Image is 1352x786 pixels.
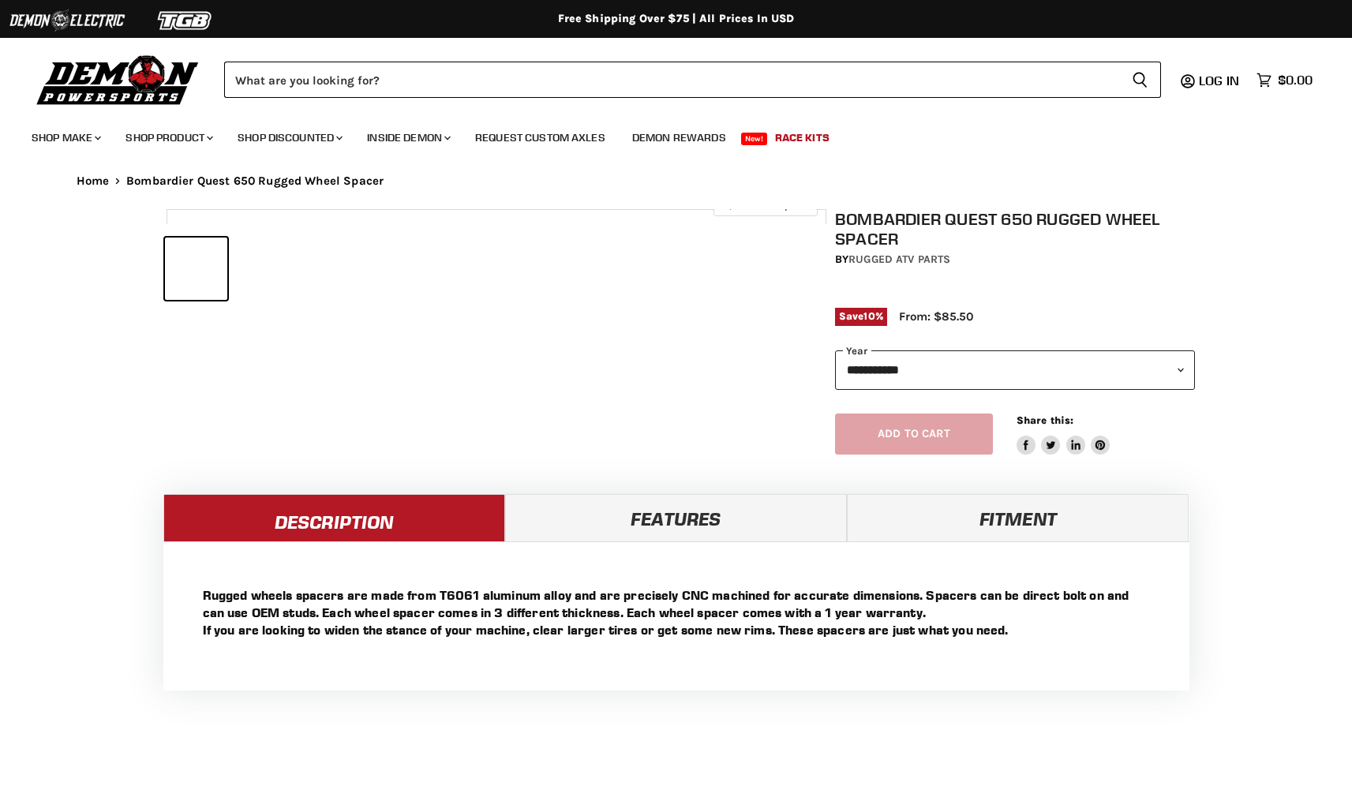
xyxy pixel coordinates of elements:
ul: Main menu [20,115,1309,154]
div: Free Shipping Over $75 | All Prices In USD [45,12,1308,26]
img: Demon Electric Logo 2 [8,6,126,36]
a: Race Kits [763,122,841,154]
span: Save % [835,308,887,325]
span: Click to expand [721,199,809,211]
img: Demon Powersports [32,51,204,107]
aside: Share this: [1017,414,1110,455]
select: year [835,350,1195,389]
a: Features [505,494,847,541]
a: Rugged ATV Parts [848,253,950,266]
span: Log in [1199,73,1239,88]
a: Request Custom Axles [463,122,617,154]
a: Description [163,494,505,541]
a: Shop Discounted [226,122,352,154]
input: Search [224,62,1119,98]
a: Shop Product [114,122,223,154]
span: Bombardier Quest 650 Rugged Wheel Spacer [126,174,384,188]
a: Home [77,174,110,188]
p: Rugged wheels spacers are made from T6061 aluminum alloy and are precisely CNC machined for accur... [203,586,1150,638]
a: Log in [1192,73,1249,88]
span: From: $85.50 [899,309,973,324]
a: Demon Rewards [620,122,738,154]
span: $0.00 [1278,73,1313,88]
img: TGB Logo 2 [126,6,245,36]
form: Product [224,62,1161,98]
span: New! [741,133,768,145]
button: Search [1119,62,1161,98]
span: Share this: [1017,414,1073,426]
a: $0.00 [1249,69,1320,92]
a: Fitment [847,494,1189,541]
button: Bombardier Quest 650 Rugged Wheel Spacer thumbnail [165,238,227,300]
a: Shop Make [20,122,110,154]
span: 10 [863,310,874,322]
a: Inside Demon [355,122,460,154]
nav: Breadcrumbs [45,174,1308,188]
div: by [835,251,1195,268]
h1: Bombardier Quest 650 Rugged Wheel Spacer [835,209,1195,249]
